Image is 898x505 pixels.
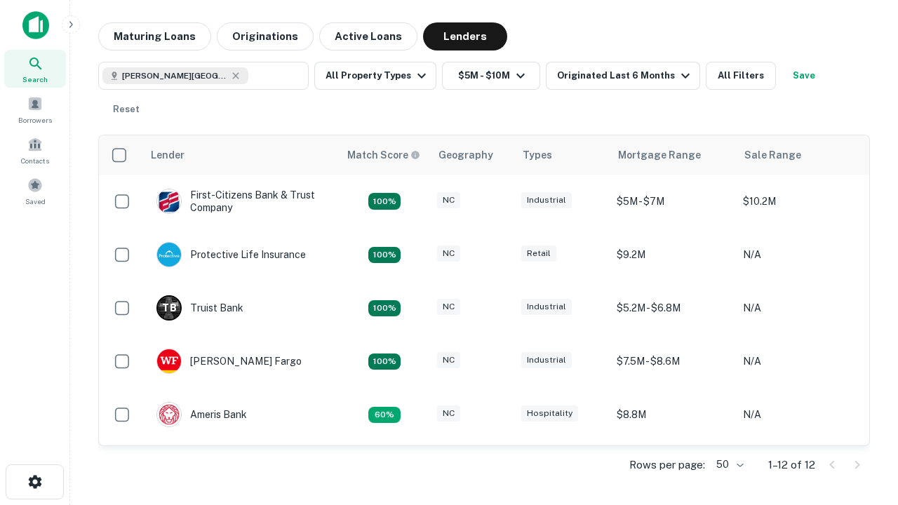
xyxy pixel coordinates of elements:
[4,90,66,128] a: Borrowers
[157,189,181,213] img: picture
[347,147,420,163] div: Capitalize uses an advanced AI algorithm to match your search with the best lender. The match sco...
[610,135,736,175] th: Mortgage Range
[438,147,493,163] div: Geography
[521,405,578,422] div: Hospitality
[22,74,48,85] span: Search
[339,135,430,175] th: Capitalize uses an advanced AI algorithm to match your search with the best lender. The match sco...
[368,300,401,317] div: Matching Properties: 3, hasApolloMatch: undefined
[736,281,862,335] td: N/A
[610,441,736,494] td: $9.2M
[157,243,181,267] img: picture
[557,67,694,84] div: Originated Last 6 Months
[319,22,417,50] button: Active Loans
[610,228,736,281] td: $9.2M
[744,147,801,163] div: Sale Range
[736,175,862,228] td: $10.2M
[782,62,826,90] button: Save your search to get updates of matches that match your search criteria.
[368,193,401,210] div: Matching Properties: 2, hasApolloMatch: undefined
[22,11,49,39] img: capitalize-icon.png
[706,62,776,90] button: All Filters
[156,295,243,321] div: Truist Bank
[736,388,862,441] td: N/A
[151,147,185,163] div: Lender
[157,403,181,426] img: picture
[122,69,227,82] span: [PERSON_NAME][GEOGRAPHIC_DATA], [GEOGRAPHIC_DATA]
[521,352,572,368] div: Industrial
[423,22,507,50] button: Lenders
[629,457,705,473] p: Rows per page:
[104,95,149,123] button: Reset
[610,335,736,388] td: $7.5M - $8.6M
[736,335,862,388] td: N/A
[4,50,66,88] a: Search
[514,135,610,175] th: Types
[157,349,181,373] img: picture
[736,228,862,281] td: N/A
[21,155,49,166] span: Contacts
[156,402,247,427] div: Ameris Bank
[18,114,52,126] span: Borrowers
[610,281,736,335] td: $5.2M - $6.8M
[437,405,460,422] div: NC
[437,245,460,262] div: NC
[368,247,401,264] div: Matching Properties: 2, hasApolloMatch: undefined
[4,131,66,169] a: Contacts
[368,407,401,424] div: Matching Properties: 1, hasApolloMatch: undefined
[25,196,46,207] span: Saved
[546,62,700,90] button: Originated Last 6 Months
[142,135,339,175] th: Lender
[442,62,540,90] button: $5M - $10M
[347,147,417,163] h6: Match Score
[4,172,66,210] a: Saved
[156,242,306,267] div: Protective Life Insurance
[828,393,898,460] iframe: Chat Widget
[156,349,302,374] div: [PERSON_NAME] Fargo
[430,135,514,175] th: Geography
[736,441,862,494] td: N/A
[314,62,436,90] button: All Property Types
[437,192,460,208] div: NC
[162,301,176,316] p: T B
[217,22,314,50] button: Originations
[437,299,460,315] div: NC
[618,147,701,163] div: Mortgage Range
[368,353,401,370] div: Matching Properties: 2, hasApolloMatch: undefined
[521,192,572,208] div: Industrial
[736,135,862,175] th: Sale Range
[98,22,211,50] button: Maturing Loans
[610,175,736,228] td: $5M - $7M
[521,299,572,315] div: Industrial
[437,352,460,368] div: NC
[610,388,736,441] td: $8.8M
[523,147,552,163] div: Types
[711,454,746,475] div: 50
[521,245,556,262] div: Retail
[156,189,325,214] div: First-citizens Bank & Trust Company
[768,457,815,473] p: 1–12 of 12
